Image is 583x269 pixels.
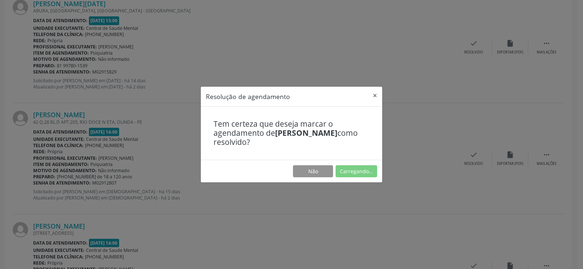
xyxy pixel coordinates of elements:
[368,87,382,104] button: Close
[275,128,337,138] b: [PERSON_NAME]
[206,92,290,101] h5: Resolução de agendamento
[214,119,369,147] h4: Tem certeza que deseja marcar o agendamento de como resolvido?
[336,165,377,178] button: Carregando...
[293,165,333,178] button: Não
